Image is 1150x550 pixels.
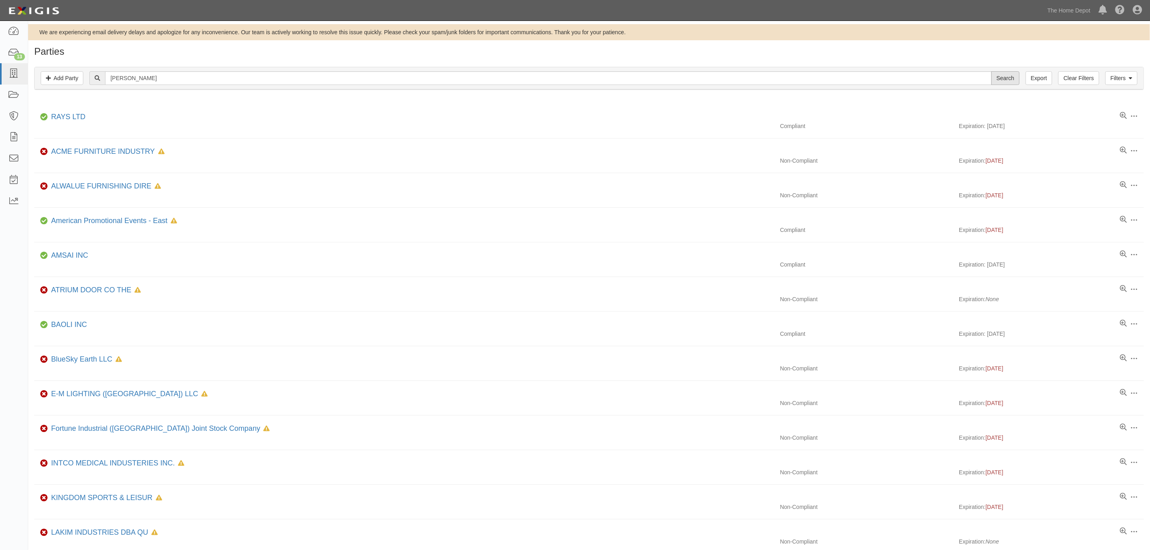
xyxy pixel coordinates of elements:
i: None [986,296,999,302]
i: Non-Compliant [40,391,48,397]
a: View results summary [1120,216,1127,224]
i: In Default since 06/10/2024 [156,495,162,501]
i: Non-Compliant [40,461,48,466]
a: ACME FURNITURE INDUSTRY [51,147,155,155]
a: View results summary [1120,250,1127,258]
span: [DATE] [986,227,1003,233]
a: View results summary [1120,112,1127,120]
div: LAKIM INDUSTRIES DBA QU [48,527,158,538]
a: American Promotional Events - East [51,217,167,225]
img: logo-5460c22ac91f19d4615b14bd174203de0afe785f0fc80cf4dbbc73dc1793850b.png [6,4,62,18]
div: Compliant [774,226,959,234]
a: View results summary [1120,389,1127,397]
div: Non-Compliant [774,434,959,442]
a: BAOLI INC [51,320,87,329]
a: Add Party [41,71,83,85]
div: ACME FURNITURE INDUSTRY [48,147,165,157]
i: In Default since 10/20/2024 [178,461,184,466]
i: Compliant [40,253,48,258]
input: Search [105,71,991,85]
div: Non-Compliant [774,295,959,303]
i: None [986,538,999,545]
span: [DATE] [986,157,1003,164]
div: Expiration: [959,295,1144,303]
div: Expiration: [959,503,1144,511]
a: View results summary [1120,458,1127,466]
a: Clear Filters [1058,71,1099,85]
i: Non-Compliant [40,184,48,189]
i: Non-Compliant [40,426,48,432]
i: In Default since 06/21/2024 [264,426,270,432]
a: RAYS LTD [51,113,85,121]
div: 13 [14,53,25,60]
div: Compliant [774,122,959,130]
a: View results summary [1120,285,1127,293]
i: Non-Compliant [40,495,48,501]
a: View results summary [1120,147,1127,155]
span: [DATE] [986,504,1003,510]
a: LAKIM INDUSTRIES DBA QU [51,528,148,536]
h1: Parties [34,46,1144,57]
div: BAOLI INC [48,320,87,330]
div: Non-Compliant [774,538,959,546]
a: E-M LIGHTING ([GEOGRAPHIC_DATA]) LLC [51,390,198,398]
div: Expiration: [959,468,1144,476]
i: Non-Compliant [40,149,48,155]
div: Expiration: [DATE] [959,122,1144,130]
a: View results summary [1120,320,1127,328]
div: KINGDOM SPORTS & LEISUR [48,493,162,503]
a: ATRIUM DOOR CO THE [51,286,131,294]
div: E-M LIGHTING (USA) LLC [48,389,208,399]
a: View results summary [1120,527,1127,536]
div: We are experiencing email delivery delays and apologize for any inconvenience. Our team is active... [28,28,1150,36]
i: In Default since 11/22/2024 [171,218,177,224]
i: Non-Compliant [40,530,48,536]
a: Export [1026,71,1052,85]
div: Expiration: [959,434,1144,442]
span: [DATE] [986,400,1003,406]
div: Non-Compliant [774,399,959,407]
a: Filters [1105,71,1138,85]
div: ATRIUM DOOR CO THE [48,285,141,296]
a: View results summary [1120,354,1127,362]
a: KINGDOM SPORTS & LEISUR [51,494,153,502]
div: Expiration: [DATE] [959,261,1144,269]
div: Non-Compliant [774,503,959,511]
a: View results summary [1120,424,1127,432]
a: BlueSky Earth LLC [51,355,112,363]
div: Non-Compliant [774,468,959,476]
div: RAYS LTD [48,112,85,122]
i: Non-Compliant [40,287,48,293]
div: Expiration: [959,226,1144,234]
a: Fortune Industrial ([GEOGRAPHIC_DATA]) Joint Stock Company [51,424,260,432]
a: The Home Depot [1043,2,1094,19]
div: Fortune Industrial (Vietnam) Joint Stock Company [48,424,270,434]
a: AMSAI INC [51,251,88,259]
div: Non-Compliant [774,364,959,372]
div: Expiration: [959,538,1144,546]
div: Non-Compliant [774,157,959,165]
div: BlueSky Earth LLC [48,354,122,365]
div: ALWALUE FURNISHING DIRE [48,181,161,192]
i: Compliant [40,114,48,120]
i: In Default since 07/05/2025 [116,357,122,362]
span: [DATE] [986,469,1003,476]
i: Non-Compliant [40,357,48,362]
span: [DATE] [986,192,1003,198]
div: American Promotional Events - East [48,216,177,226]
div: Expiration: [DATE] [959,330,1144,338]
a: View results summary [1120,181,1127,189]
div: Compliant [774,330,959,338]
div: AMSAI INC [48,250,88,261]
input: Search [991,71,1020,85]
div: Expiration: [959,157,1144,165]
a: View results summary [1120,493,1127,501]
div: Expiration: [959,399,1144,407]
span: [DATE] [986,365,1003,372]
a: ALWALUE FURNISHING DIRE [51,182,151,190]
i: Compliant [40,322,48,328]
div: INTCO MEDICAL INDUSTERIES INC. [48,458,184,469]
a: INTCO MEDICAL INDUSTERIES INC. [51,459,175,467]
i: In Default since 08/05/2024 [155,184,161,189]
i: In Default since 10/26/2023 [151,530,158,536]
